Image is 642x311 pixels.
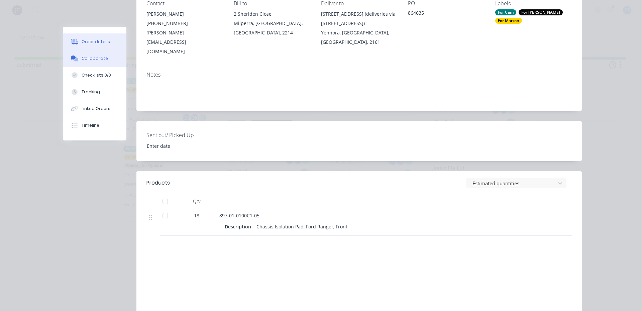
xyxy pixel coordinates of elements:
div: Collaborate [82,56,108,62]
div: Linked Orders [82,106,110,112]
div: Notes [146,72,572,78]
div: Order details [82,39,110,45]
div: For Cam [495,9,516,15]
div: [PERSON_NAME] [146,9,223,19]
label: Sent out/ Picked Up [146,131,230,139]
div: Timeline [82,122,99,128]
button: Checklists 0/0 [63,67,126,84]
button: Linked Orders [63,100,126,117]
div: Checklists 0/0 [82,72,111,78]
div: Products [146,179,170,187]
div: Bill to [234,0,310,7]
div: 864635 [408,9,485,19]
div: Milperra, [GEOGRAPHIC_DATA], [GEOGRAPHIC_DATA], 2214 [234,19,310,37]
div: Chassis Isolation Pad, Ford Ranger, Front [254,222,350,231]
div: Labels [495,0,572,7]
button: Collaborate [63,50,126,67]
div: 2 Sheriden Close [234,9,310,19]
div: [STREET_ADDRESS] (deliveries via [STREET_ADDRESS])Yennora, [GEOGRAPHIC_DATA], [GEOGRAPHIC_DATA], ... [321,9,398,47]
div: Yennora, [GEOGRAPHIC_DATA], [GEOGRAPHIC_DATA], 2161 [321,28,398,47]
span: 897-01-0100C1-05 [219,212,259,219]
div: Contact [146,0,223,7]
button: Tracking [63,84,126,100]
div: Tracking [82,89,100,95]
div: 2 Sheriden CloseMilperra, [GEOGRAPHIC_DATA], [GEOGRAPHIC_DATA], 2214 [234,9,310,37]
span: 18 [194,212,199,219]
input: Enter date [142,141,225,151]
div: For Marton [495,18,522,24]
div: [STREET_ADDRESS] (deliveries via [STREET_ADDRESS]) [321,9,398,28]
button: Order details [63,33,126,50]
div: [PERSON_NAME][PHONE_NUMBER][PERSON_NAME][EMAIL_ADDRESS][DOMAIN_NAME] [146,9,223,56]
div: [PERSON_NAME][EMAIL_ADDRESS][DOMAIN_NAME] [146,28,223,56]
div: Description [225,222,254,231]
div: Deliver to [321,0,398,7]
div: PO [408,0,485,7]
div: Qty [177,195,217,208]
div: For [PERSON_NAME] [519,9,563,15]
div: [PHONE_NUMBER] [146,19,223,28]
button: Timeline [63,117,126,134]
